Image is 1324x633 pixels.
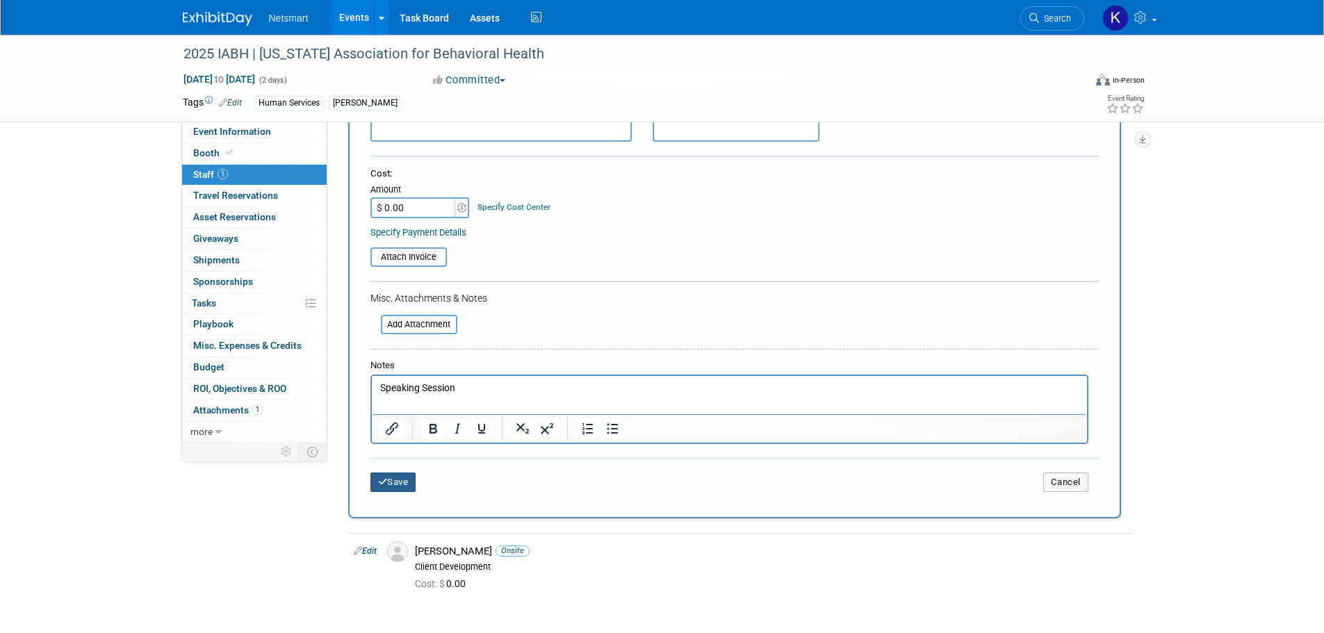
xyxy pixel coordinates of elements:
div: Cost: [370,167,1099,181]
button: Numbered list [576,419,600,438]
span: [DATE] [DATE] [183,73,256,85]
img: ExhibitDay [183,12,252,26]
span: Giveaways [193,233,238,244]
div: Client Development [415,561,1126,573]
a: Edit [219,98,242,108]
button: Cancel [1043,472,1088,492]
a: Event Information [182,122,327,142]
span: Cost: $ [415,578,446,589]
button: Bold [421,419,445,438]
a: Search [1020,6,1084,31]
a: Misc. Expenses & Credits [182,336,327,356]
a: Asset Reservations [182,207,327,228]
a: Attachments1 [182,400,327,421]
a: Edit [354,546,377,556]
div: Misc. Attachments & Notes [370,291,1099,305]
button: Bullet list [600,419,624,438]
div: Notes [370,359,1088,372]
button: Insert/edit link [380,419,404,438]
a: Tasks [182,293,327,314]
i: Booth reservation complete [226,149,233,156]
span: Staff [193,169,228,180]
span: Budget [193,361,224,372]
a: Playbook [182,314,327,335]
span: Booth [193,147,236,158]
span: Netsmart [269,13,309,24]
a: Booth [182,143,327,164]
div: Human Services [254,96,324,110]
img: Kaitlyn Woicke [1102,5,1129,31]
span: Onsite [496,545,530,556]
span: (2 days) [258,76,287,85]
button: Italic [446,419,469,438]
td: Personalize Event Tab Strip [275,443,299,461]
a: Specify Payment Details [370,227,466,238]
span: Playbook [193,318,234,329]
a: ROI, Objectives & ROO [182,379,327,400]
a: Travel Reservations [182,186,327,206]
button: Underline [470,419,493,438]
span: Sponsorships [193,276,253,287]
a: Specify Cost Center [477,202,550,212]
button: Committed [428,73,511,88]
button: Subscript [511,419,534,438]
span: Attachments [193,404,263,416]
td: Toggle Event Tabs [298,443,327,461]
div: In-Person [1112,75,1145,85]
a: more [182,422,327,443]
img: Associate-Profile-5.png [387,541,408,562]
div: Event Format [1002,72,1145,93]
span: Shipments [193,254,240,265]
span: Tasks [192,297,216,309]
a: Budget [182,357,327,378]
span: Travel Reservations [193,190,278,201]
span: more [190,426,213,437]
span: 1 [218,169,228,179]
img: Format-Inperson.png [1096,74,1110,85]
span: Search [1039,13,1071,24]
div: Amount [370,183,471,197]
button: Superscript [535,419,559,438]
a: Sponsorships [182,272,327,293]
a: Staff1 [182,165,327,186]
span: ROI, Objectives & ROO [193,383,286,394]
td: Tags [183,95,242,111]
button: Save [370,472,416,492]
iframe: Rich Text Area [372,376,1087,414]
a: Shipments [182,250,327,271]
div: [PERSON_NAME] [415,545,1126,558]
div: 2025 IABH | [US_STATE] Association for Behavioral Health [179,42,1063,67]
span: 0.00 [415,578,471,589]
div: [PERSON_NAME] [329,96,402,110]
span: Misc. Expenses & Credits [193,340,302,351]
span: Event Information [193,126,271,137]
div: Event Rating [1106,95,1144,102]
span: to [213,74,226,85]
span: Asset Reservations [193,211,276,222]
a: Giveaways [182,229,327,249]
span: 1 [252,404,263,415]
